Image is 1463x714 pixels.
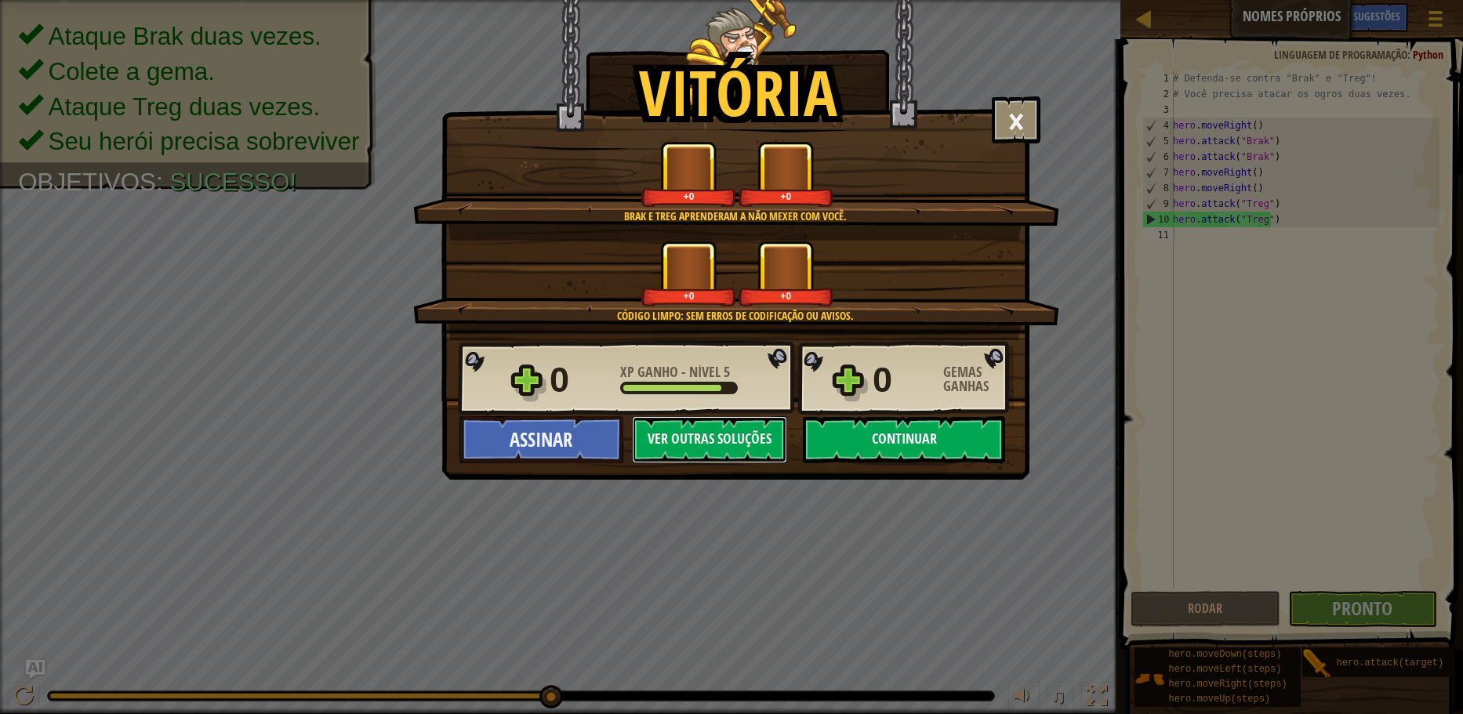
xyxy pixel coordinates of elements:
[724,362,730,382] span: 5
[644,190,733,202] div: +0
[742,290,830,302] div: +0
[639,58,837,127] h1: Vitória
[459,416,623,463] button: Assinar
[686,362,724,382] span: Nível
[488,308,982,324] div: Código Limpo: sem erros de codificação ou avisos.
[550,355,611,405] div: 0
[620,362,681,382] span: XP Ganho
[803,416,1005,463] button: Continuar
[644,290,733,302] div: +0
[632,416,787,463] button: Ver Outras Soluções
[992,96,1040,143] button: ×
[620,365,730,379] div: -
[742,190,830,202] div: +0
[488,208,982,224] div: Brak e Treg aprenderam a não mexer com você.
[873,355,934,405] div: 0
[943,365,1014,393] div: Gemas Ganhas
